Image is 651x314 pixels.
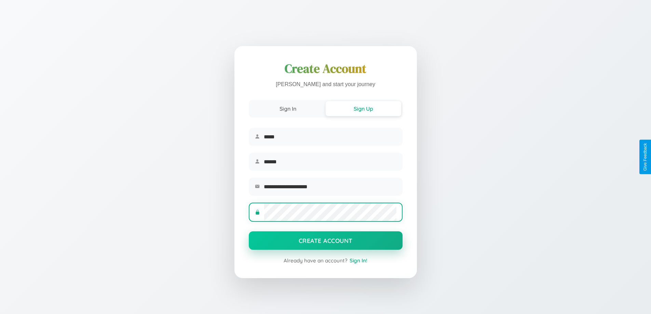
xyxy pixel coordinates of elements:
[249,231,403,250] button: Create Account
[250,101,326,116] button: Sign In
[643,143,648,171] div: Give Feedback
[326,101,401,116] button: Sign Up
[249,80,403,90] p: [PERSON_NAME] and start your journey
[350,257,367,264] span: Sign In!
[249,60,403,77] h1: Create Account
[249,257,403,264] div: Already have an account?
